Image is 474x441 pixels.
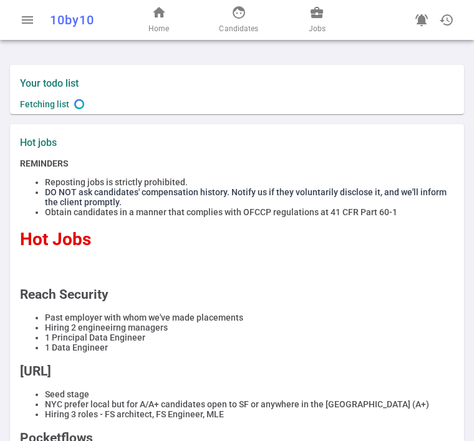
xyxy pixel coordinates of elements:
li: Seed stage [45,389,454,399]
span: business_center [309,5,324,20]
span: Candidates [219,22,258,35]
span: Hot Jobs [20,229,91,250]
span: Fetching list [20,99,69,109]
span: face [231,5,246,20]
span: menu [20,12,35,27]
span: home [152,5,167,20]
a: Candidates [219,5,258,35]
span: history [439,12,454,27]
li: Reposting jobs is strictly prohibited. [45,177,454,187]
span: Jobs [309,22,326,35]
span: notifications_active [414,12,429,27]
li: Hiring 2 engineeirng managers [45,322,454,332]
li: Obtain candidates in a manner that complies with OFCCP regulations at 41 CFR Part 60-1 [45,207,454,217]
li: NYC prefer local but for A/A+ candidates open to SF or anywhere in the [GEOGRAPHIC_DATA] (A+) [45,399,454,409]
span: Home [148,22,169,35]
a: Home [148,5,169,35]
li: Past employer with whom we've made placements [45,313,454,322]
label: Your todo list [20,77,454,89]
strong: REMINDERS [20,158,69,168]
button: Open menu [15,7,40,32]
li: 1 Data Engineer [45,342,454,352]
span: DO NOT ask candidates' compensation history. Notify us if they voluntarily disclose it, and we'll... [45,187,447,207]
a: Go to see announcements [409,7,434,32]
h2: [URL] [20,364,454,379]
div: 10by10 [50,12,114,27]
li: 1 Principal Data Engineer [45,332,454,342]
li: Hiring 3 roles - FS architect, FS Engineer, MLE [45,409,454,419]
a: Jobs [309,5,326,35]
button: Open history [434,7,459,32]
h2: Reach Security [20,287,454,302]
label: Hot jobs [20,137,232,148]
